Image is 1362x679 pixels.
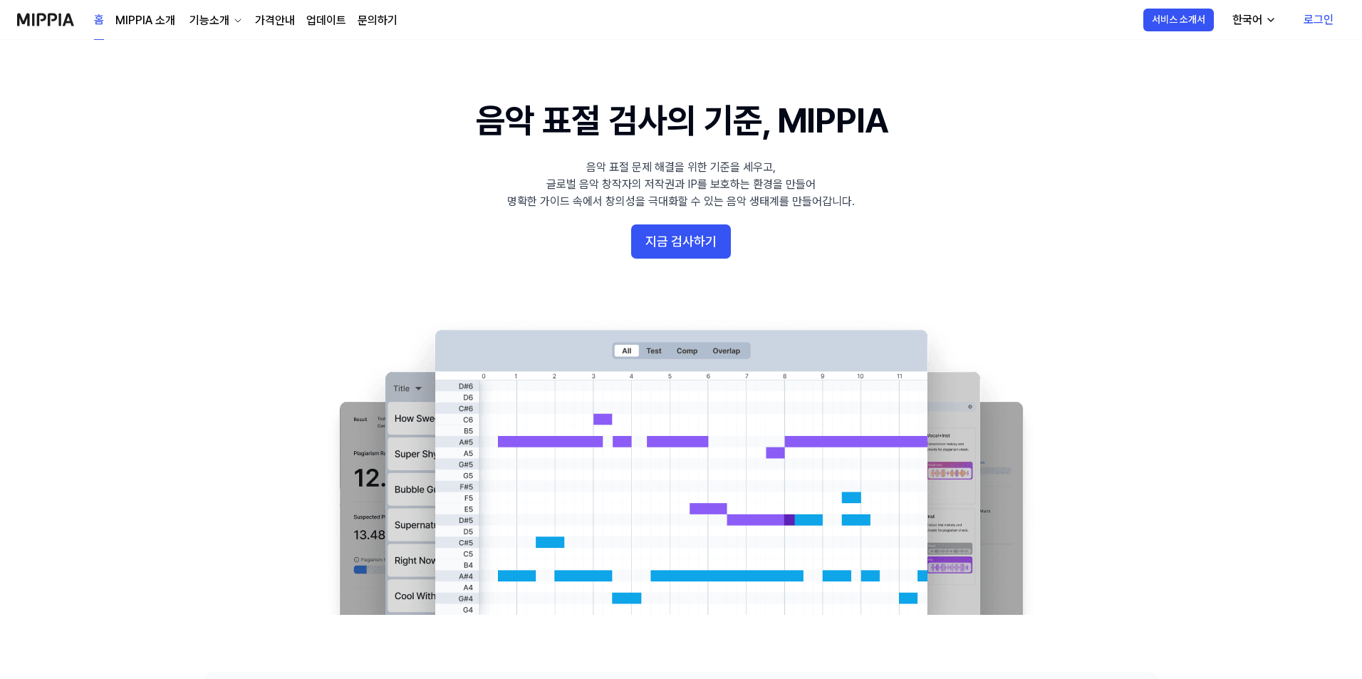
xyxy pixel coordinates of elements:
[476,97,887,145] h1: 음악 표절 검사의 기준, MIPPIA
[187,12,232,29] div: 기능소개
[1230,11,1265,28] div: 한국어
[358,12,397,29] a: 문의하기
[507,159,855,210] div: 음악 표절 문제 해결을 위한 기준을 세우고, 글로벌 음악 창작자의 저작권과 IP를 보호하는 환경을 만들어 명확한 가이드 속에서 창의성을 극대화할 수 있는 음악 생태계를 만들어...
[187,12,244,29] button: 기능소개
[311,316,1051,615] img: main Image
[306,12,346,29] a: 업데이트
[631,224,731,259] button: 지금 검사하기
[94,1,104,40] a: 홈
[1221,6,1285,34] button: 한국어
[115,12,175,29] a: MIPPIA 소개
[1143,9,1214,31] button: 서비스 소개서
[255,12,295,29] a: 가격안내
